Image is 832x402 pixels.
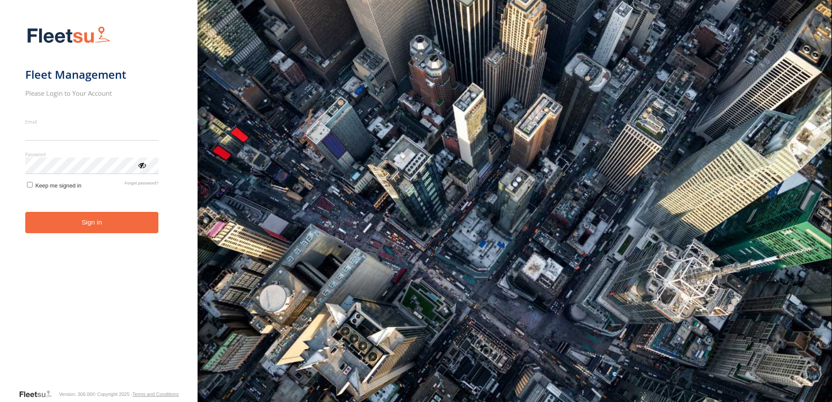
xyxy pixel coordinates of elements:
a: Visit our Website [19,390,59,399]
label: Password [25,151,159,157]
a: Terms and Conditions [132,392,178,397]
div: © Copyright 2025 - [92,392,179,397]
h1: Fleet Management [25,67,159,82]
form: main [25,21,173,389]
a: Forgot password? [124,181,158,189]
div: ViewPassword [138,161,146,169]
input: Keep me signed in [27,182,33,188]
label: Email [25,118,159,125]
span: Keep me signed in [35,182,81,189]
h2: Please Login to Your Account [25,89,159,97]
img: Fleetsu [25,24,112,47]
div: Version: 306.00 [59,392,92,397]
button: Sign in [25,212,159,233]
